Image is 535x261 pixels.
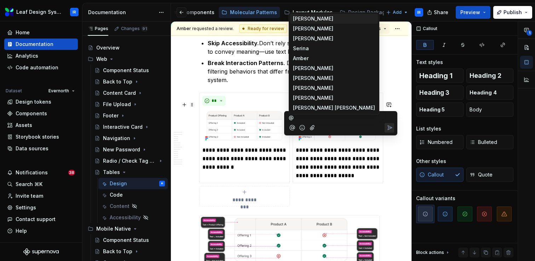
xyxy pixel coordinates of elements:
span: Serina [293,45,309,52]
span: [PERSON_NAME] [293,15,333,22]
div: Content Card [103,89,136,97]
button: Heading 4 [466,86,514,100]
a: Navigation [92,133,168,144]
span: Publish [504,9,522,16]
a: Back to Top [92,76,168,87]
span: Heading 1 [419,72,453,79]
span: 38 [68,170,75,175]
div: New Password [103,146,140,153]
a: Interactive Card [92,121,168,133]
div: Assets [16,122,32,129]
div: IR [73,9,76,15]
span: [PERSON_NAME] [293,75,333,82]
a: Accessibility [98,212,168,223]
div: Code [110,191,123,198]
a: Code automation [4,62,78,73]
svg: Supernova Logo [23,248,59,255]
div: Tables [103,169,120,176]
button: Heading 1 [416,69,464,83]
button: Help [4,225,78,237]
a: Component Status [92,234,168,246]
a: Content Card [92,87,168,99]
div: Content [110,203,130,210]
a: Documentation [4,39,78,50]
div: Web [85,53,168,65]
div: Block actions [416,248,450,257]
div: Contact support [16,216,56,223]
span: [PERSON_NAME] [PERSON_NAME] [293,104,375,111]
a: DesignIR [98,178,168,189]
button: Preview [456,6,490,19]
a: Code [98,189,168,201]
div: Code automation [16,64,58,71]
button: Body [466,103,514,117]
div: Mobile Native [96,225,131,232]
div: Molecular Patterns [230,9,277,16]
span: [PERSON_NAME] [293,94,333,101]
div: Web [96,56,107,63]
div: Design Packages [348,9,391,16]
div: Help [16,227,27,234]
div: Changes [121,26,148,31]
span: Evernorth [48,88,69,94]
div: Interactive Card [103,123,143,130]
span: Add [393,10,402,15]
div: Radio / Check Tag Group [103,157,156,164]
div: Text styles [416,59,443,66]
div: Component Status [103,237,149,244]
div: Components [16,110,47,117]
a: Component Status [92,65,168,76]
a: Components [4,108,78,119]
button: Attach files [308,123,317,133]
div: Data sources [16,145,48,152]
span: Amber [293,55,309,62]
div: Home [16,29,30,36]
div: IR [417,10,421,15]
a: Layout Modules [281,7,335,18]
a: Data sources [4,143,78,154]
div: Dataset [6,88,22,94]
div: Overview [96,44,120,51]
span: 91 [141,26,148,31]
div: Back to Top [103,78,132,85]
button: Send [385,123,394,133]
span: [PERSON_NAME] [293,25,333,32]
button: Heading 5 [416,103,464,117]
div: Design [110,180,127,187]
img: 6e787e26-f4c0-4230-8924-624fe4a2d214.png [5,8,13,16]
button: Search ⌘K [4,179,78,190]
div: Settings [16,204,36,211]
div: Notifications [16,169,48,176]
div: Layout Modules [293,9,333,16]
a: Molecular Patterns [219,7,280,18]
div: Block actions [416,250,444,255]
span: Preview [460,9,480,16]
a: Invite team [4,190,78,202]
ul: Suggestions list [290,14,378,113]
a: Assets [4,120,78,131]
div: Other styles [416,158,446,165]
button: Add emoji [298,123,307,133]
span: Heading 5 [419,106,445,113]
div: IR [161,180,163,187]
span: Amber [177,26,191,31]
a: Home [4,27,78,38]
a: New Password [92,144,168,155]
div: Design tokens [16,98,51,105]
div: Back to Top [103,248,132,255]
button: Mention someone [287,123,297,133]
span: Body [470,106,482,113]
span: [PERSON_NAME] [293,85,333,92]
a: Settings [4,202,78,213]
a: Design tokens [4,96,78,108]
button: Numbered [416,135,464,149]
button: Heading 2 [466,69,514,83]
div: Documentation [16,41,53,48]
div: Storybook stories [16,133,59,140]
button: Notifications38 [4,167,78,178]
button: Evernorth [45,86,78,96]
div: Ready for review [239,24,287,33]
button: Bulleted [466,135,514,149]
div: Composer editor [287,111,394,121]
